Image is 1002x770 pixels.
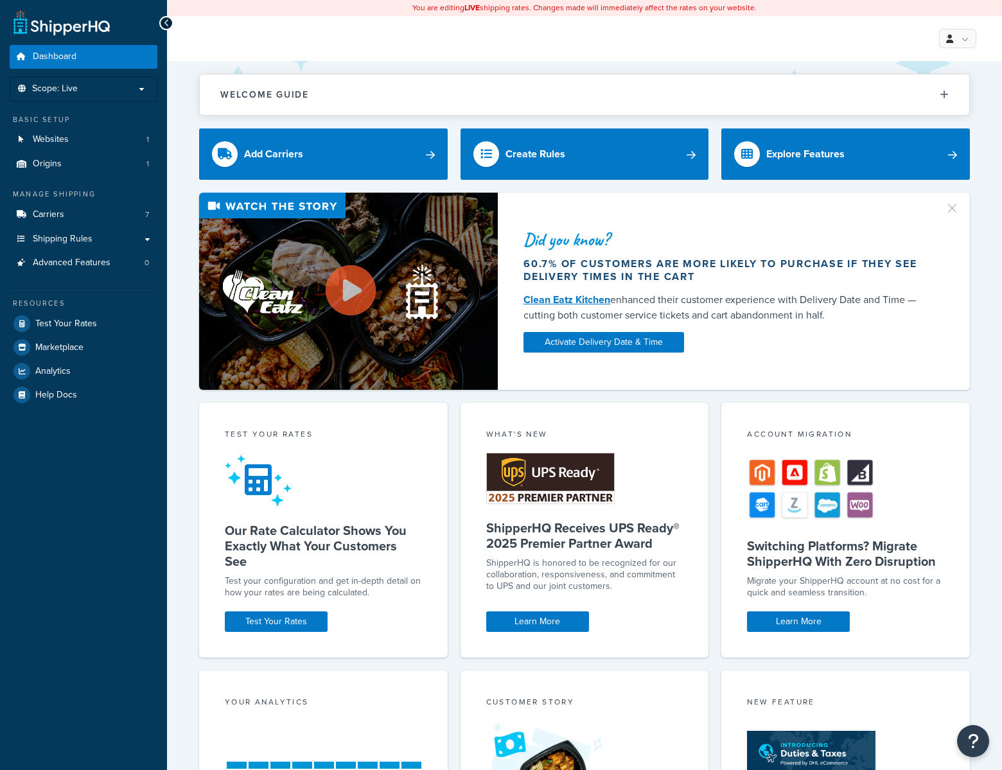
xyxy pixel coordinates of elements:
div: What's New [486,428,683,443]
button: Open Resource Center [957,725,989,757]
span: Help Docs [35,390,77,401]
img: Video thumbnail [199,193,498,390]
div: Resources [10,298,157,309]
h5: Switching Platforms? Migrate ShipperHQ With Zero Disruption [747,538,944,569]
a: Origins1 [10,152,157,176]
li: Websites [10,128,157,152]
a: Carriers7 [10,203,157,227]
li: Origins [10,152,157,176]
div: Customer Story [486,696,683,711]
span: Origins [33,159,62,170]
a: Marketplace [10,336,157,359]
button: Welcome Guide [200,74,969,115]
a: Test Your Rates [10,312,157,335]
div: Did you know? [523,231,929,249]
div: Create Rules [505,145,565,163]
h5: ShipperHQ Receives UPS Ready® 2025 Premier Partner Award [486,520,683,551]
span: 1 [146,134,149,145]
div: Your Analytics [225,696,422,711]
a: Help Docs [10,383,157,407]
a: Clean Eatz Kitchen [523,292,610,307]
span: Marketplace [35,342,83,353]
span: Advanced Features [33,258,110,268]
span: Test Your Rates [35,319,97,329]
span: Analytics [35,366,71,377]
div: enhanced their customer experience with Delivery Date and Time — cutting both customer service ti... [523,292,929,323]
a: Learn More [747,611,850,632]
div: Explore Features [766,145,845,163]
span: Scope: Live [32,83,78,94]
div: Test your configuration and get in-depth detail on how your rates are being calculated. [225,575,422,599]
span: Carriers [33,209,64,220]
div: Manage Shipping [10,189,157,200]
span: Dashboard [33,51,76,62]
div: Test your rates [225,428,422,443]
a: Websites1 [10,128,157,152]
div: New Feature [747,696,944,711]
a: Add Carriers [199,128,448,180]
a: Dashboard [10,45,157,69]
li: Advanced Features [10,251,157,275]
h2: Welcome Guide [220,90,309,100]
span: Shipping Rules [33,234,92,245]
div: Migrate your ShipperHQ account at no cost for a quick and seamless transition. [747,575,944,599]
li: Carriers [10,203,157,227]
a: Create Rules [461,128,709,180]
a: Explore Features [721,128,970,180]
a: Advanced Features0 [10,251,157,275]
a: Activate Delivery Date & Time [523,332,684,353]
div: 60.7% of customers are more likely to purchase if they see delivery times in the cart [523,258,929,283]
div: Basic Setup [10,114,157,125]
a: Learn More [486,611,589,632]
span: 0 [145,258,149,268]
div: Add Carriers [244,145,303,163]
a: Shipping Rules [10,227,157,251]
div: Account Migration [747,428,944,443]
b: LIVE [464,2,480,13]
a: Test Your Rates [225,611,328,632]
p: ShipperHQ is honored to be recognized for our collaboration, responsiveness, and commitment to UP... [486,557,683,592]
h5: Our Rate Calculator Shows You Exactly What Your Customers See [225,523,422,569]
span: 7 [145,209,149,220]
span: 1 [146,159,149,170]
a: Analytics [10,360,157,383]
span: Websites [33,134,69,145]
